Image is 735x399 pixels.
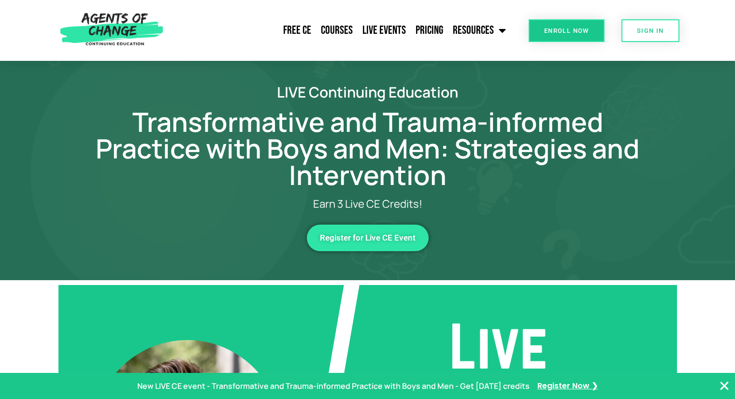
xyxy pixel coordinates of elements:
h1: Transformative and Trauma-informed Practice with Boys and Men: Strategies and Intervention [92,109,643,188]
p: New LIVE CE event - Transformative and Trauma-informed Practice with Boys and Men - Get [DATE] cr... [137,379,530,393]
a: Register Now ❯ [537,379,598,393]
a: Live Events [358,18,411,43]
a: Register for Live CE Event [307,225,429,251]
h2: LIVE Continuing Education [92,85,643,99]
a: Courses [316,18,358,43]
a: Pricing [411,18,448,43]
span: SIGN IN [637,28,664,34]
p: Earn 3 Live CE Credits! [131,198,605,210]
a: SIGN IN [621,19,679,42]
a: Enroll Now [529,19,605,42]
a: Resources [448,18,511,43]
button: Close Banner [719,380,730,392]
span: Register for Live CE Event [320,234,416,242]
span: Enroll Now [544,28,589,34]
a: Free CE [278,18,316,43]
nav: Menu [168,18,511,43]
